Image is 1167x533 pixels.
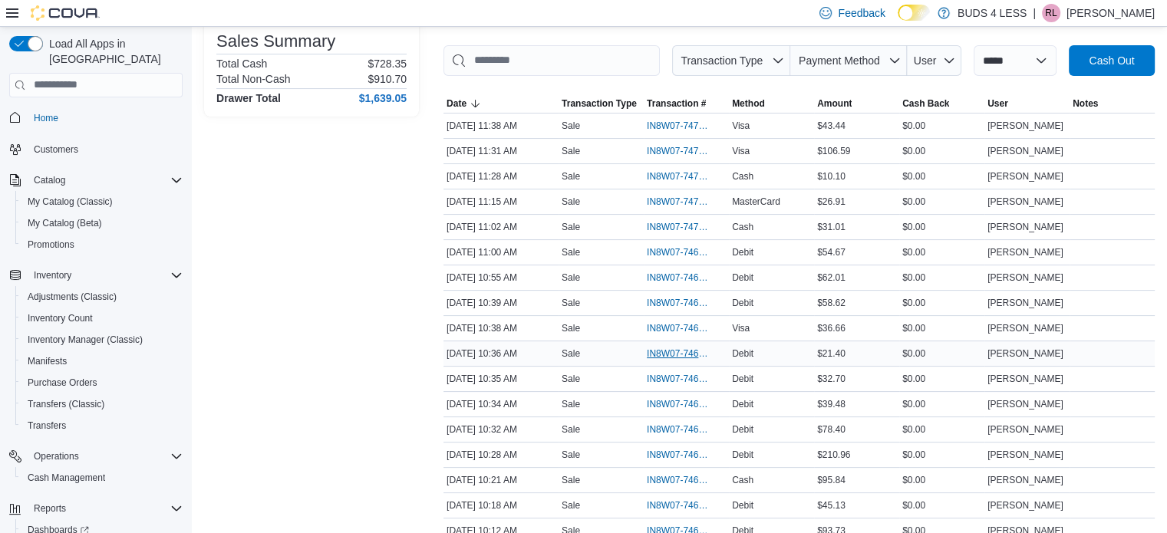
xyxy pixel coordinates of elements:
span: Payment Method [799,54,880,67]
span: $62.01 [817,271,846,284]
p: | [1033,4,1036,22]
span: User [987,97,1008,110]
span: Inventory Manager (Classic) [21,331,183,349]
span: IN8W07-746919 [647,474,710,486]
button: Transfers (Classic) [15,393,189,415]
span: Customers [34,143,78,156]
p: Sale [562,170,580,183]
span: Debit [732,499,753,512]
button: IN8W07-747001 [647,218,726,236]
span: [PERSON_NAME] [987,499,1063,512]
span: IN8W07-746912 [647,499,710,512]
div: $0.00 [899,192,984,211]
span: Home [28,108,183,127]
p: BUDS 4 LESS [958,4,1027,22]
button: IN8W07-746959 [647,294,726,312]
span: [PERSON_NAME] [987,170,1063,183]
a: Promotions [21,235,81,254]
div: [DATE] 10:35 AM [443,370,559,388]
div: [DATE] 10:18 AM [443,496,559,515]
span: IN8W07-746949 [647,347,710,360]
span: [PERSON_NAME] [987,196,1063,208]
a: Customers [28,140,84,159]
span: IN8W07-746945 [647,373,710,385]
a: Inventory Manager (Classic) [21,331,149,349]
button: Reports [28,499,72,518]
span: Notes [1073,97,1098,110]
span: Manifests [21,352,183,370]
button: IN8W07-747046 [647,167,726,186]
div: $0.00 [899,243,984,262]
p: Sale [562,297,580,309]
span: Promotions [28,239,74,251]
span: [PERSON_NAME] [987,398,1063,410]
span: $32.70 [817,373,846,385]
span: $210.96 [817,449,850,461]
div: $0.00 [899,370,984,388]
span: $26.91 [817,196,846,208]
p: Sale [562,246,580,258]
span: [PERSON_NAME] [987,322,1063,334]
span: Purchase Orders [21,373,183,392]
span: $36.66 [817,322,846,334]
span: IN8W07-747053 [647,145,710,157]
span: [PERSON_NAME] [987,297,1063,309]
span: Cash [732,221,753,233]
div: $0.00 [899,420,984,439]
span: Inventory Manager (Classic) [28,334,143,346]
span: My Catalog (Classic) [28,196,113,208]
span: $39.48 [817,398,846,410]
button: IN8W07-746912 [647,496,726,515]
span: Reports [28,499,183,518]
div: [DATE] 11:31 AM [443,142,559,160]
div: $0.00 [899,218,984,236]
button: IN8W07-746919 [647,471,726,489]
span: Cash [732,474,753,486]
span: Transfers [28,419,66,432]
span: IN8W07-746943 [647,398,710,410]
span: Visa [732,145,750,157]
h6: Total Cash [216,58,267,70]
div: [DATE] 11:28 AM [443,167,559,186]
span: IN8W07-747070 [647,120,710,132]
span: Manifests [28,355,67,367]
button: Reports [3,498,189,519]
button: My Catalog (Classic) [15,191,189,212]
p: Sale [562,120,580,132]
span: IN8W07-747046 [647,170,710,183]
button: IN8W07-746943 [647,395,726,413]
button: Inventory [3,265,189,286]
p: Sale [562,347,580,360]
img: Cova [31,5,100,21]
button: IN8W07-746955 [647,319,726,337]
span: Operations [34,450,79,462]
span: Load All Apps in [GEOGRAPHIC_DATA] [43,36,183,67]
button: Inventory Manager (Classic) [15,329,189,350]
span: $43.44 [817,120,846,132]
a: Adjustments (Classic) [21,288,123,306]
div: $0.00 [899,268,984,287]
h6: Total Non-Cash [216,73,291,85]
p: Sale [562,449,580,461]
span: $54.67 [817,246,846,258]
p: Sale [562,196,580,208]
span: IN8W07-747022 [647,196,710,208]
p: Sale [562,271,580,284]
button: Catalog [28,171,71,189]
div: $0.00 [899,395,984,413]
button: Cash Management [15,467,189,489]
p: Sale [562,373,580,385]
span: $10.10 [817,170,846,183]
span: [PERSON_NAME] [987,271,1063,284]
div: $0.00 [899,471,984,489]
button: User [984,94,1070,113]
span: Customers [28,140,183,159]
button: IN8W07-746939 [647,420,726,439]
button: Adjustments (Classic) [15,286,189,308]
button: Manifests [15,350,189,372]
button: Customers [3,138,189,160]
a: Transfers (Classic) [21,395,110,413]
span: Purchase Orders [28,377,97,389]
div: [DATE] 10:39 AM [443,294,559,312]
